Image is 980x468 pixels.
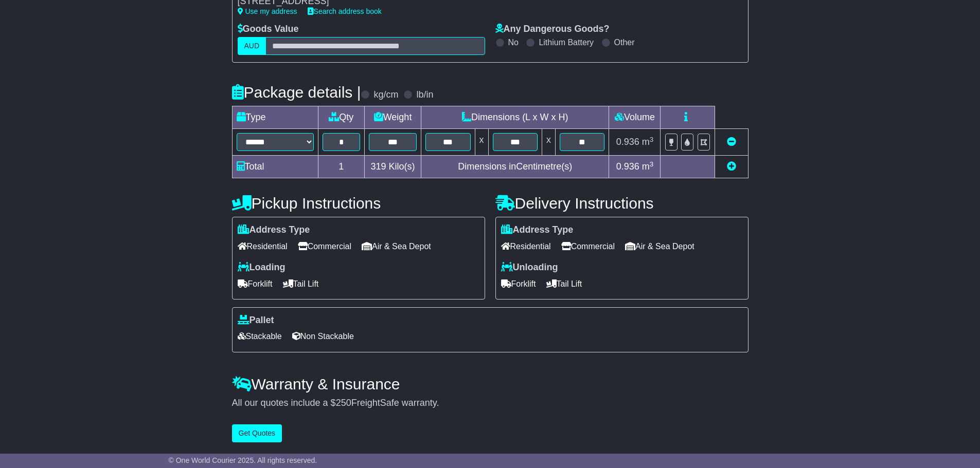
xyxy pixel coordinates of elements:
span: 319 [371,161,386,172]
span: Forklift [238,276,273,292]
h4: Pickup Instructions [232,195,485,212]
label: Address Type [238,224,310,236]
td: Type [232,106,318,129]
label: Goods Value [238,24,299,35]
label: Address Type [501,224,574,236]
span: Commercial [561,238,615,254]
td: Qty [318,106,365,129]
sup: 3 [650,136,654,143]
span: 0.936 [616,161,639,172]
h4: Package details | [232,84,361,101]
div: All our quotes include a $ FreightSafe warranty. [232,398,749,409]
td: 1 [318,156,365,178]
label: Other [614,38,635,47]
td: Weight [365,106,421,129]
span: Air & Sea Depot [625,238,694,254]
h4: Delivery Instructions [495,195,749,212]
label: Unloading [501,262,558,273]
span: Non Stackable [292,328,354,344]
label: Loading [238,262,286,273]
label: Lithium Battery [539,38,594,47]
span: © One World Courier 2025. All rights reserved. [169,456,317,464]
sup: 3 [650,160,654,168]
span: Tail Lift [283,276,319,292]
span: 250 [336,398,351,408]
td: Kilo(s) [365,156,421,178]
span: Tail Lift [546,276,582,292]
span: Forklift [501,276,536,292]
td: x [475,129,488,156]
span: 0.936 [616,137,639,147]
label: Pallet [238,315,274,326]
h4: Warranty & Insurance [232,376,749,392]
label: No [508,38,519,47]
span: m [642,137,654,147]
td: Dimensions (L x W x H) [421,106,609,129]
span: Residential [501,238,551,254]
td: x [542,129,555,156]
a: Add new item [727,161,736,172]
span: Commercial [298,238,351,254]
span: Air & Sea Depot [362,238,431,254]
span: m [642,161,654,172]
a: Remove this item [727,137,736,147]
span: Stackable [238,328,282,344]
label: lb/in [416,89,433,101]
td: Volume [609,106,661,129]
a: Use my address [238,7,297,15]
button: Get Quotes [232,424,282,442]
label: kg/cm [373,89,398,101]
label: Any Dangerous Goods? [495,24,610,35]
td: Total [232,156,318,178]
label: AUD [238,37,266,55]
span: Residential [238,238,288,254]
a: Search address book [308,7,382,15]
td: Dimensions in Centimetre(s) [421,156,609,178]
